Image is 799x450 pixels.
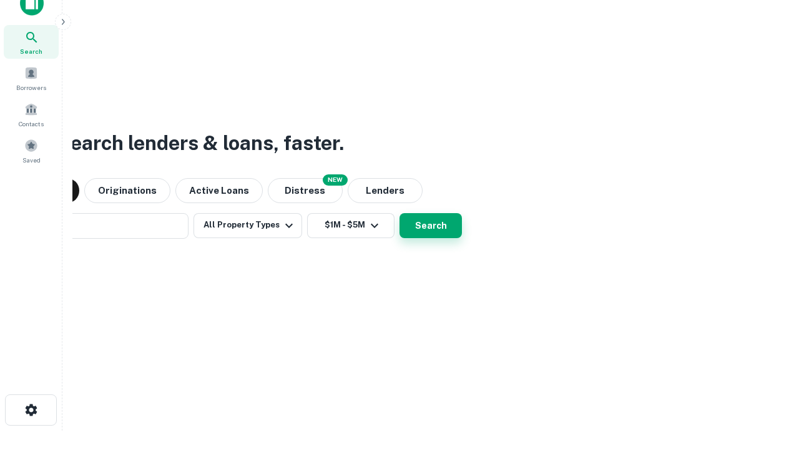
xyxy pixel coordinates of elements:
[4,134,59,167] a: Saved
[4,61,59,95] a: Borrowers
[57,128,344,158] h3: Search lenders & loans, faster.
[268,178,343,203] button: Search distressed loans with lien and other non-mortgage details.
[84,178,170,203] button: Originations
[323,174,348,186] div: NEW
[4,97,59,131] a: Contacts
[4,25,59,59] a: Search
[16,82,46,92] span: Borrowers
[175,178,263,203] button: Active Loans
[307,213,395,238] button: $1M - $5M
[22,155,41,165] span: Saved
[348,178,423,203] button: Lenders
[399,213,462,238] button: Search
[20,46,42,56] span: Search
[737,310,799,370] iframe: Chat Widget
[194,213,302,238] button: All Property Types
[19,119,44,129] span: Contacts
